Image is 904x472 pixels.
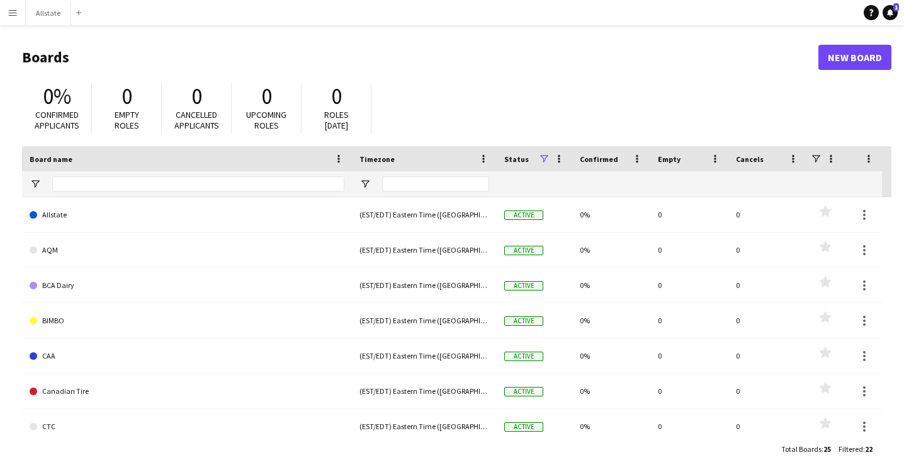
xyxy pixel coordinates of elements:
[26,1,71,25] button: Allstate
[781,444,822,454] span: Total Boards
[781,437,831,461] div: :
[650,268,728,302] div: 0
[839,444,863,454] span: Filtered
[30,233,344,268] a: AQM
[818,45,891,70] a: New Board
[30,154,72,164] span: Board name
[572,268,650,302] div: 0%
[35,109,79,131] span: Confirmed applicants
[728,197,806,232] div: 0
[352,338,497,373] div: (EST/EDT) Eastern Time ([GEOGRAPHIC_DATA] & [GEOGRAPHIC_DATA])
[352,303,497,338] div: (EST/EDT) Eastern Time ([GEOGRAPHIC_DATA] & [GEOGRAPHIC_DATA])
[823,444,831,454] span: 25
[30,338,344,374] a: CAA
[650,303,728,338] div: 0
[650,374,728,408] div: 0
[174,109,219,131] span: Cancelled applicants
[261,83,272,110] span: 0
[736,154,764,164] span: Cancels
[352,197,497,232] div: (EST/EDT) Eastern Time ([GEOGRAPHIC_DATA] & [GEOGRAPHIC_DATA])
[728,303,806,338] div: 0
[650,409,728,444] div: 0
[580,154,618,164] span: Confirmed
[883,5,898,20] a: 1
[572,338,650,373] div: 0%
[246,109,286,131] span: Upcoming roles
[504,281,543,291] span: Active
[728,338,806,373] div: 0
[30,197,344,233] a: Allstate
[52,176,344,192] input: Board name Filter Input
[30,409,344,444] a: CTC
[30,374,344,409] a: Canadian Tire
[504,210,543,220] span: Active
[331,83,342,110] span: 0
[382,176,489,192] input: Timezone Filter Input
[504,246,543,255] span: Active
[728,409,806,444] div: 0
[352,409,497,444] div: (EST/EDT) Eastern Time ([GEOGRAPHIC_DATA] & [GEOGRAPHIC_DATA])
[893,3,899,11] span: 1
[352,268,497,302] div: (EST/EDT) Eastern Time ([GEOGRAPHIC_DATA] & [GEOGRAPHIC_DATA])
[504,387,543,396] span: Active
[728,268,806,302] div: 0
[572,233,650,267] div: 0%
[359,178,371,190] button: Open Filter Menu
[650,338,728,373] div: 0
[865,444,873,454] span: 22
[191,83,202,110] span: 0
[650,233,728,267] div: 0
[572,374,650,408] div: 0%
[572,303,650,338] div: 0%
[121,83,132,110] span: 0
[572,409,650,444] div: 0%
[504,352,543,361] span: Active
[359,154,395,164] span: Timezone
[572,197,650,232] div: 0%
[839,437,873,461] div: :
[352,233,497,267] div: (EST/EDT) Eastern Time ([GEOGRAPHIC_DATA] & [GEOGRAPHIC_DATA])
[658,154,681,164] span: Empty
[352,374,497,408] div: (EST/EDT) Eastern Time ([GEOGRAPHIC_DATA] & [GEOGRAPHIC_DATA])
[324,109,349,131] span: Roles [DATE]
[43,83,71,110] span: 0%
[504,154,529,164] span: Status
[504,316,543,326] span: Active
[30,303,344,338] a: BIMBO
[22,48,818,67] h1: Boards
[30,268,344,303] a: BCA Dairy
[30,178,41,190] button: Open Filter Menu
[115,109,139,131] span: Empty roles
[728,233,806,267] div: 0
[650,197,728,232] div: 0
[504,422,543,432] span: Active
[728,374,806,408] div: 0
